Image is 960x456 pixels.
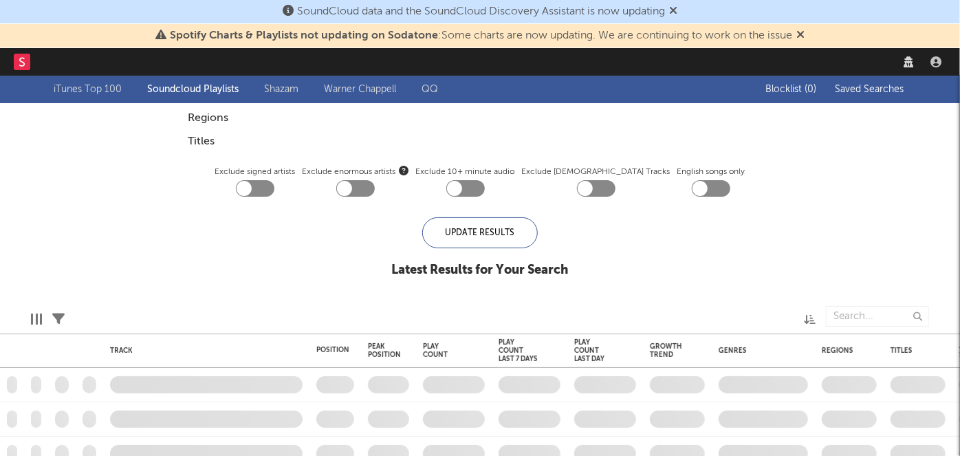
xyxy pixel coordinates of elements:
[891,347,939,355] div: Titles
[324,81,396,98] a: Warner Chappell
[422,81,438,98] a: QQ
[669,6,677,17] span: Dismiss
[188,133,772,150] div: Titles
[400,164,409,177] button: Exclude enormous artists
[826,306,929,327] input: Search...
[188,110,772,127] div: Regions
[422,217,538,248] div: Update Results
[677,164,745,180] label: English songs only
[264,81,298,98] a: Shazam
[316,346,349,354] div: Position
[31,299,42,339] div: Edit Columns
[52,299,65,339] div: Filters
[54,81,122,98] a: iTunes Top 100
[765,85,816,94] span: Blocklist
[822,347,870,355] div: Regions
[796,30,805,41] span: Dismiss
[303,164,409,180] span: Exclude enormous artists
[805,85,816,94] span: ( 0 )
[215,164,296,180] label: Exclude signed artists
[368,343,401,359] div: Peak Position
[499,338,540,363] div: Play Count Last 7 Days
[522,164,670,180] label: Exclude [DEMOGRAPHIC_DATA] Tracks
[170,30,792,41] span: : Some charts are now updating. We are continuing to work on the issue
[835,85,906,94] span: Saved Searches
[831,84,906,95] button: Saved Searches
[297,6,665,17] span: SoundCloud data and the SoundCloud Discovery Assistant is now updating
[392,262,569,279] div: Latest Results for Your Search
[719,347,801,355] div: Genres
[574,338,615,363] div: Play Count Last Day
[110,347,296,355] div: Track
[423,343,464,359] div: Play Count
[650,343,684,359] div: Growth Trend
[170,30,438,41] span: Spotify Charts & Playlists not updating on Sodatone
[416,164,515,180] label: Exclude 10+ minute audio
